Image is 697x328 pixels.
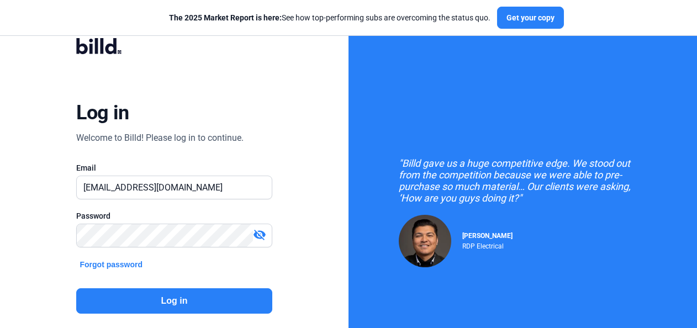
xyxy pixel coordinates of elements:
[253,228,266,241] mat-icon: visibility_off
[399,157,647,204] div: "Billd gave us a huge competitive edge. We stood out from the competition because we were able to...
[76,131,244,145] div: Welcome to Billd! Please log in to continue.
[76,258,146,271] button: Forgot password
[169,12,490,23] div: See how top-performing subs are overcoming the status quo.
[462,232,513,240] span: [PERSON_NAME]
[399,215,451,267] img: Raul Pacheco
[76,162,272,173] div: Email
[497,7,564,29] button: Get your copy
[76,210,272,221] div: Password
[462,240,513,250] div: RDP Electrical
[76,100,129,125] div: Log in
[76,288,272,314] button: Log in
[169,13,282,22] span: The 2025 Market Report is here:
